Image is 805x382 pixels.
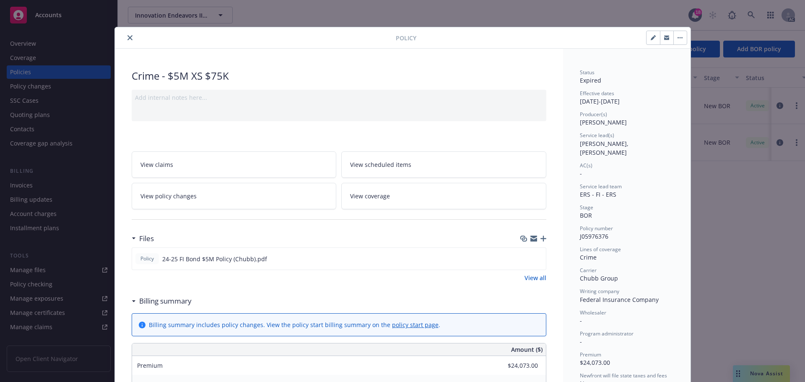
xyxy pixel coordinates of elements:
[580,90,674,106] div: [DATE] - [DATE]
[580,204,593,211] span: Stage
[511,345,543,354] span: Amount ($)
[580,162,592,169] span: AC(s)
[580,330,634,337] span: Program administrator
[580,225,613,232] span: Policy number
[580,183,622,190] span: Service lead team
[350,160,411,169] span: View scheduled items
[580,76,601,84] span: Expired
[149,320,440,329] div: Billing summary includes policy changes. View the policy start billing summary on the .
[580,253,674,262] div: Crime
[580,309,606,316] span: Wholesaler
[139,255,156,262] span: Policy
[580,288,619,295] span: Writing company
[137,361,163,369] span: Premium
[125,33,135,43] button: close
[580,246,621,253] span: Lines of coverage
[132,296,192,307] div: Billing summary
[132,183,337,209] a: View policy changes
[580,267,597,274] span: Carrier
[580,190,616,198] span: ERS - FI - ERS
[132,233,154,244] div: Files
[580,118,627,126] span: [PERSON_NAME]
[580,69,595,76] span: Status
[341,151,546,178] a: View scheduled items
[580,211,592,219] span: BOR
[140,160,173,169] span: View claims
[580,359,610,366] span: $24,073.00
[580,296,659,304] span: Federal Insurance Company
[132,151,337,178] a: View claims
[580,140,630,156] span: [PERSON_NAME], [PERSON_NAME]
[580,317,582,325] span: -
[580,169,582,177] span: -
[580,372,667,379] span: Newfront will file state taxes and fees
[140,192,197,200] span: View policy changes
[132,69,546,83] div: Crime - $5M XS $75K
[488,359,543,372] input: 0.00
[580,338,582,346] span: -
[580,274,618,282] span: Chubb Group
[580,351,601,358] span: Premium
[580,132,614,139] span: Service lead(s)
[535,255,543,263] button: preview file
[522,255,528,263] button: download file
[139,296,192,307] h3: Billing summary
[139,233,154,244] h3: Files
[396,34,416,42] span: Policy
[392,321,439,329] a: policy start page
[580,232,608,240] span: J05976376
[525,273,546,282] a: View all
[135,93,543,102] div: Add internal notes here...
[350,192,390,200] span: View coverage
[162,255,267,263] span: 24-25 FI Bond $5M Policy (Chubb).pdf
[580,111,607,118] span: Producer(s)
[341,183,546,209] a: View coverage
[580,90,614,97] span: Effective dates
